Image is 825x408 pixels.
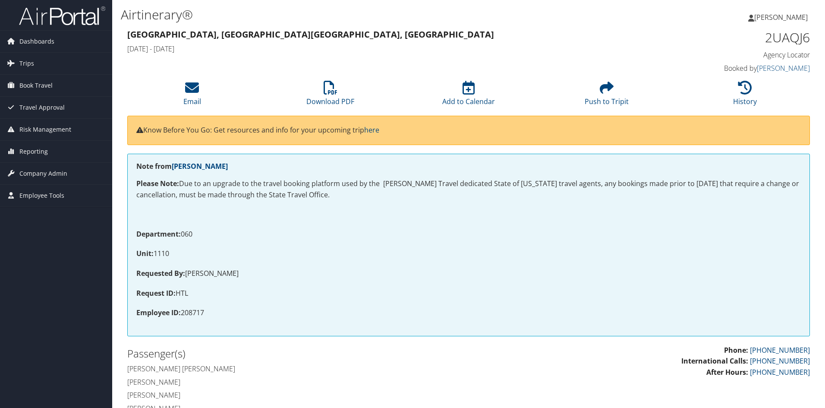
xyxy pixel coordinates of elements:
strong: [GEOGRAPHIC_DATA], [GEOGRAPHIC_DATA] [GEOGRAPHIC_DATA], [GEOGRAPHIC_DATA] [127,28,494,40]
a: Download PDF [306,85,354,106]
span: Reporting [19,141,48,162]
span: Employee Tools [19,185,64,206]
strong: Note from [136,161,228,171]
p: Due to an upgrade to the travel booking platform used by the [PERSON_NAME] Travel dedicated State... [136,178,801,200]
p: HTL [136,288,801,299]
a: Push to Tripit [585,85,629,106]
p: [PERSON_NAME] [136,268,801,279]
p: 208717 [136,307,801,319]
p: 1110 [136,248,801,259]
h4: [PERSON_NAME] [127,377,462,387]
a: Email [183,85,201,106]
strong: Please Note: [136,179,179,188]
img: airportal-logo.png [19,6,105,26]
h1: Airtinerary® [121,6,585,24]
a: [PHONE_NUMBER] [750,367,810,377]
h4: [DATE] - [DATE] [127,44,636,54]
a: here [364,125,379,135]
span: Company Admin [19,163,67,184]
a: [PHONE_NUMBER] [750,356,810,366]
h1: 2UAQJ6 [649,28,810,47]
h4: Booked by [649,63,810,73]
strong: International Calls: [681,356,748,366]
p: Know Before You Go: Get resources and info for your upcoming trip [136,125,801,136]
span: Trips [19,53,34,74]
a: [PHONE_NUMBER] [750,345,810,355]
span: Book Travel [19,75,53,96]
span: [PERSON_NAME] [754,13,808,22]
h2: Passenger(s) [127,346,462,361]
p: 060 [136,229,801,240]
strong: Phone: [724,345,748,355]
a: [PERSON_NAME] [748,4,816,30]
h4: Agency Locator [649,50,810,60]
h4: [PERSON_NAME] [127,390,462,400]
strong: Employee ID: [136,308,181,317]
span: Risk Management [19,119,71,140]
strong: Unit: [136,249,154,258]
strong: Department: [136,229,181,239]
strong: After Hours: [706,367,748,377]
strong: Request ID: [136,288,176,298]
a: History [733,85,757,106]
span: Dashboards [19,31,54,52]
a: [PERSON_NAME] [757,63,810,73]
a: [PERSON_NAME] [172,161,228,171]
a: Add to Calendar [442,85,495,106]
span: Travel Approval [19,97,65,118]
h4: [PERSON_NAME] [PERSON_NAME] [127,364,462,373]
strong: Requested By: [136,269,185,278]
